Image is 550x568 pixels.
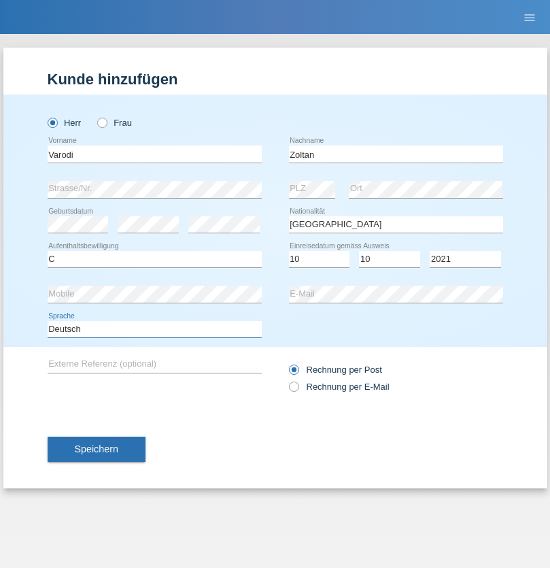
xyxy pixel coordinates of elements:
[516,13,543,21] a: menu
[523,11,536,24] i: menu
[48,118,56,127] input: Herr
[97,118,106,127] input: Frau
[289,382,298,399] input: Rechnung per E-Mail
[48,71,503,88] h1: Kunde hinzufügen
[289,382,390,392] label: Rechnung per E-Mail
[48,118,82,128] label: Herr
[289,365,298,382] input: Rechnung per Post
[289,365,382,375] label: Rechnung per Post
[48,437,145,463] button: Speichern
[75,444,118,454] span: Speichern
[97,118,132,128] label: Frau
